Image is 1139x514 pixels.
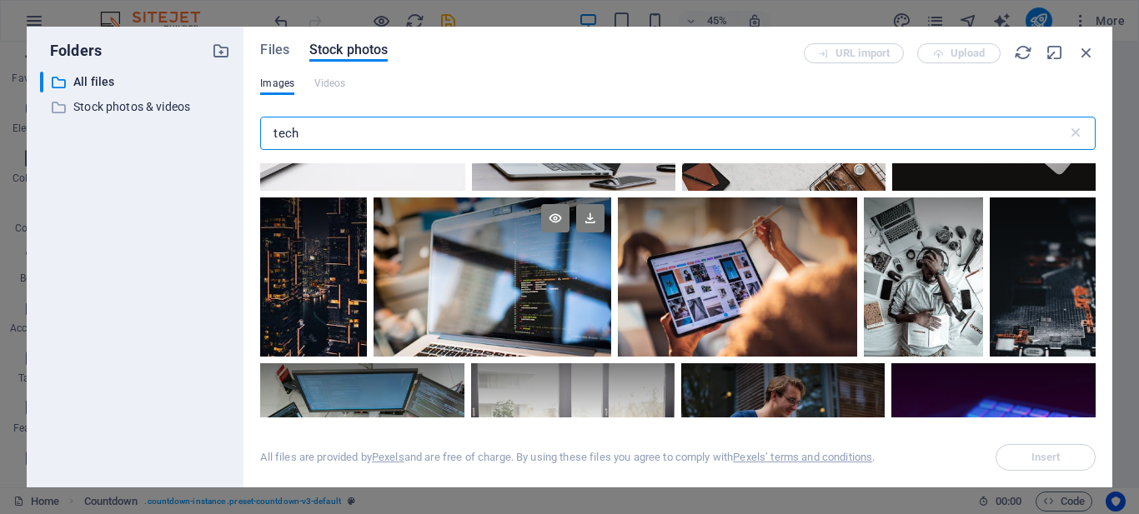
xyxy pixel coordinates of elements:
p: Stock photos & videos [73,97,200,117]
i: Minimize [1046,43,1064,62]
p: All files [73,72,200,92]
span: Stock photos [309,40,388,60]
span: Select a file first [996,444,1096,471]
p: Folders [40,40,102,62]
a: Pexels [372,451,404,463]
i: Reload [1014,43,1032,62]
i: Create new folder [212,42,230,60]
span: Images [260,73,294,93]
div: ​ [40,72,43,92]
span: Files [260,40,289,60]
div: Stock photos & videos [40,97,230,117]
span: This file type is not supported by this element [314,73,346,93]
input: Search [260,117,1066,150]
div: All files are provided by and are free of charge. By using these files you agree to comply with . [260,450,875,465]
a: Pexels’ terms and conditions [733,451,872,463]
i: Close [1077,43,1096,62]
